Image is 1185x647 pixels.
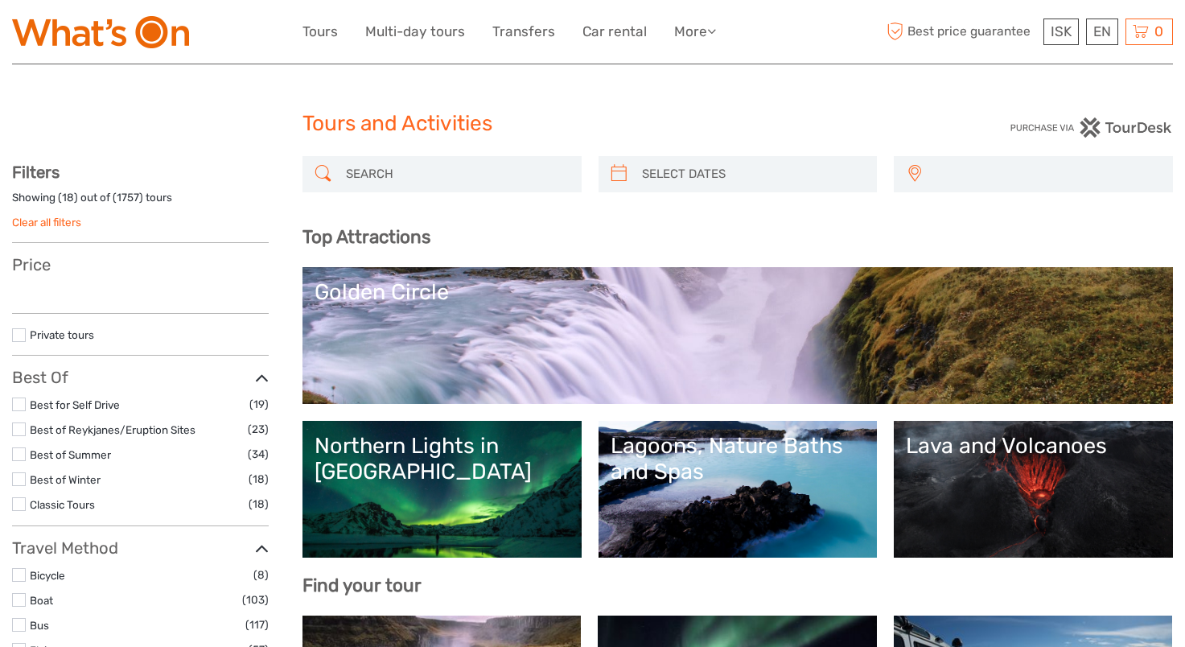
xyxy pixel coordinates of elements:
[248,445,269,464] span: (34)
[249,495,269,513] span: (18)
[253,566,269,584] span: (8)
[117,190,139,205] label: 1757
[636,160,870,188] input: SELECT DATES
[339,160,574,188] input: SEARCH
[30,498,95,511] a: Classic Tours
[30,619,49,632] a: Bus
[883,19,1039,45] span: Best price guarantee
[302,226,430,248] b: Top Attractions
[12,216,81,229] a: Clear all filters
[315,279,1161,392] a: Golden Circle
[30,423,195,436] a: Best of Reykjanes/Eruption Sites
[315,433,570,485] div: Northern Lights in [GEOGRAPHIC_DATA]
[492,20,555,43] a: Transfers
[12,538,269,558] h3: Travel Method
[1152,23,1166,39] span: 0
[1010,117,1173,138] img: PurchaseViaTourDesk.png
[906,433,1161,546] a: Lava and Volcanoes
[582,20,647,43] a: Car rental
[12,16,189,48] img: What's On
[249,470,269,488] span: (18)
[30,448,111,461] a: Best of Summer
[30,473,101,486] a: Best of Winter
[12,368,269,387] h3: Best Of
[248,420,269,439] span: (23)
[30,569,65,582] a: Bicycle
[315,279,1161,305] div: Golden Circle
[245,616,269,634] span: (117)
[12,255,269,274] h3: Price
[30,594,53,607] a: Boat
[611,433,866,546] a: Lagoons, Nature Baths and Spas
[302,20,338,43] a: Tours
[242,591,269,609] span: (103)
[365,20,465,43] a: Multi-day tours
[30,328,94,341] a: Private tours
[674,20,716,43] a: More
[906,433,1161,459] div: Lava and Volcanoes
[611,433,866,485] div: Lagoons, Nature Baths and Spas
[30,398,120,411] a: Best for Self Drive
[12,190,269,215] div: Showing ( ) out of ( ) tours
[12,163,60,182] strong: Filters
[302,575,422,596] b: Find your tour
[315,433,570,546] a: Northern Lights in [GEOGRAPHIC_DATA]
[302,111,883,137] h1: Tours and Activities
[62,190,74,205] label: 18
[249,395,269,414] span: (19)
[1051,23,1072,39] span: ISK
[1086,19,1118,45] div: EN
